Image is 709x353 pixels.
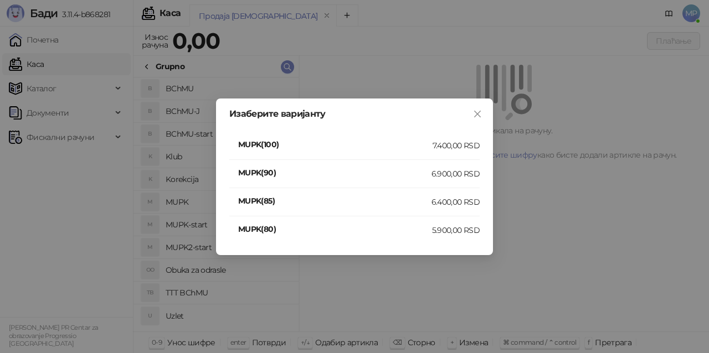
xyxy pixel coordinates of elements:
[431,196,480,208] div: 6.400,00 RSD
[238,195,431,207] h4: MUPK(85)
[473,110,482,118] span: close
[431,168,480,180] div: 6.900,00 RSD
[469,110,486,118] span: Close
[238,223,432,235] h4: MUPK(80)
[469,105,486,123] button: Close
[433,139,480,152] div: 7.400,00 RSD
[229,110,480,118] div: Изаберите варијанту
[238,167,431,179] h4: MUPK(90)
[432,224,480,236] div: 5.900,00 RSD
[238,138,433,150] h4: MUPK(100)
